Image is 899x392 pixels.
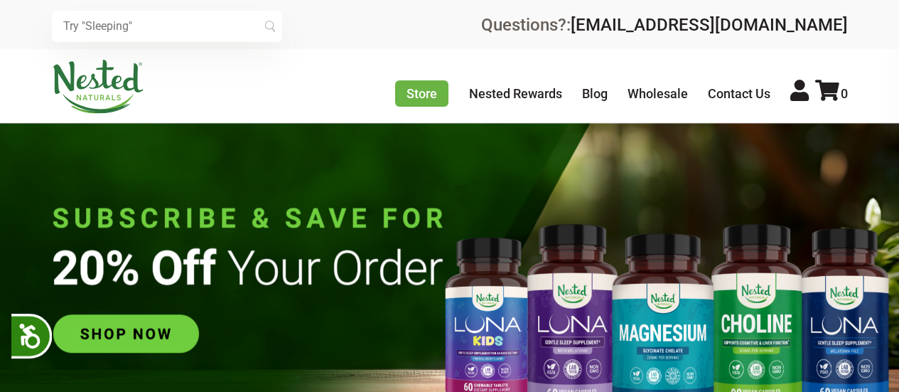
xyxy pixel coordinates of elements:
[685,335,885,378] iframe: Button to open loyalty program pop-up
[628,86,688,101] a: Wholesale
[815,86,848,101] a: 0
[395,80,448,107] a: Store
[52,60,144,114] img: Nested Naturals
[582,86,608,101] a: Blog
[708,86,770,101] a: Contact Us
[52,11,282,42] input: Try "Sleeping"
[481,16,848,33] div: Questions?:
[571,15,848,35] a: [EMAIL_ADDRESS][DOMAIN_NAME]
[841,86,848,101] span: 0
[469,86,562,101] a: Nested Rewards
